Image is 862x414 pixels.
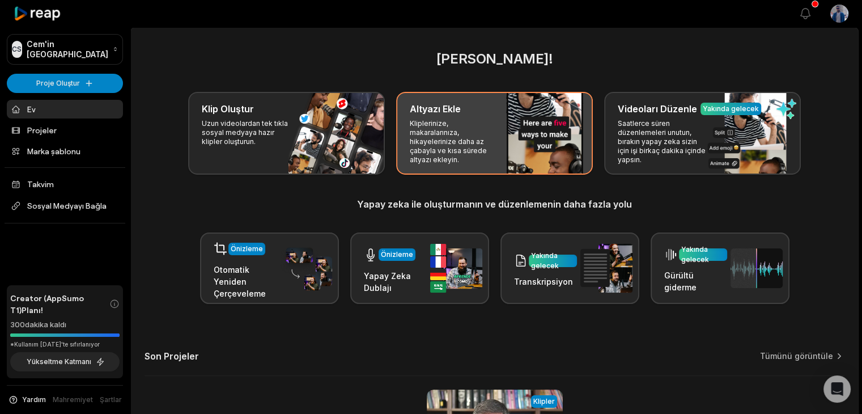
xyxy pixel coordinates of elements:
[10,352,120,371] button: Yükseltme Katmanı
[27,357,91,366] font: Yükseltme Katmanı
[7,142,123,160] a: Marka şablonu
[436,50,553,67] font: [PERSON_NAME]!
[514,277,573,286] font: Transkripsiyon
[202,103,254,115] font: Klip Oluştur
[202,119,288,146] font: Uzun videolardan tek tıkla sosyal medyaya hazır klipler oluşturun.
[760,350,833,362] a: Tümünü görüntüle
[12,45,22,53] font: CS
[381,250,413,259] font: Önizleme
[10,341,100,348] font: *Kullanım [DATE]'te sıfırlanıyor
[53,395,93,404] font: Mahremiyet
[618,103,697,115] font: Videoları Düzenle
[681,245,709,264] font: Yakında gelecek
[10,293,84,315] font: Creator (AppSumo T1)
[703,104,759,113] font: Yakında gelecek
[7,175,123,193] a: Takvim
[27,39,108,59] font: Cem'in [GEOGRAPHIC_DATA]
[823,375,851,403] div: Intercom Messenger'ı açın
[22,395,46,404] font: Yardım
[430,244,482,293] img: ai_dubbing.png
[27,201,107,210] font: Sosyal Medyayı Bağla
[8,395,46,405] button: Yardım
[531,251,559,270] font: Yakında gelecek
[27,104,36,114] font: Ev
[364,271,411,293] font: Yapay Zeka Dublajı
[53,395,93,405] a: Mahremiyet
[7,100,123,119] a: Ev
[7,121,123,140] a: Projeler
[25,320,66,329] font: dakika kaldı
[618,119,706,164] font: Saatlerce süren düzenlemeleri unutun, bırakın yapay zeka sizin için işi birkaç dakika içinde yapsın.
[10,320,25,329] font: 300
[580,244,632,293] img: transcription.png
[410,103,461,115] font: Altyazı Ekle
[7,74,123,93] button: Proje Oluştur
[100,395,122,405] a: Şartlar
[280,246,332,290] img: auto_reframe.png
[731,248,783,288] img: noise_removal.png
[22,305,43,315] font: Planı!
[410,119,487,164] font: Kliplerinize, makaralarınıza, hikayelerinize daha az çabayla ve kısa sürede altyazı ekleyin.
[214,265,266,298] font: Otomatik Yeniden Çerçeveleme
[27,125,57,135] font: Projeler
[231,244,263,253] font: Önizleme
[760,351,833,361] font: Tümünü görüntüle
[27,146,80,156] font: Marka şablonu
[27,179,54,189] font: Takvim
[100,395,122,404] font: Şartlar
[664,271,697,292] font: Gürültü giderme
[36,79,80,87] font: Proje Oluştur
[357,198,632,210] font: Yapay zeka ile oluşturmanın ve düzenlemenin daha fazla yolu
[145,350,199,362] font: Son Projeler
